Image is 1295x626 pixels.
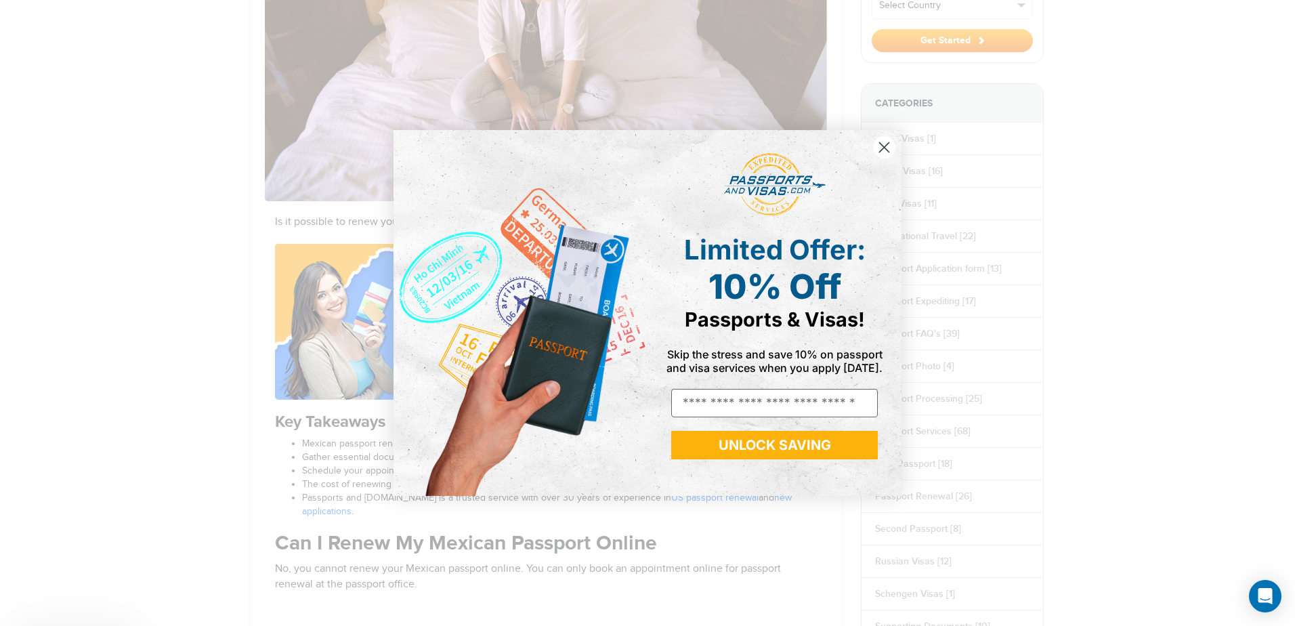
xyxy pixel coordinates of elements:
span: Limited Offer: [684,233,866,266]
img: de9cda0d-0715-46ca-9a25-073762a91ba7.png [394,130,647,496]
div: Open Intercom Messenger [1249,580,1281,612]
span: 10% Off [708,266,841,307]
button: UNLOCK SAVING [671,431,878,459]
span: Passports & Visas! [685,308,865,331]
img: passports and visas [724,153,826,217]
span: Skip the stress and save 10% on passport and visa services when you apply [DATE]. [666,348,883,375]
button: Close dialog [872,135,896,159]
